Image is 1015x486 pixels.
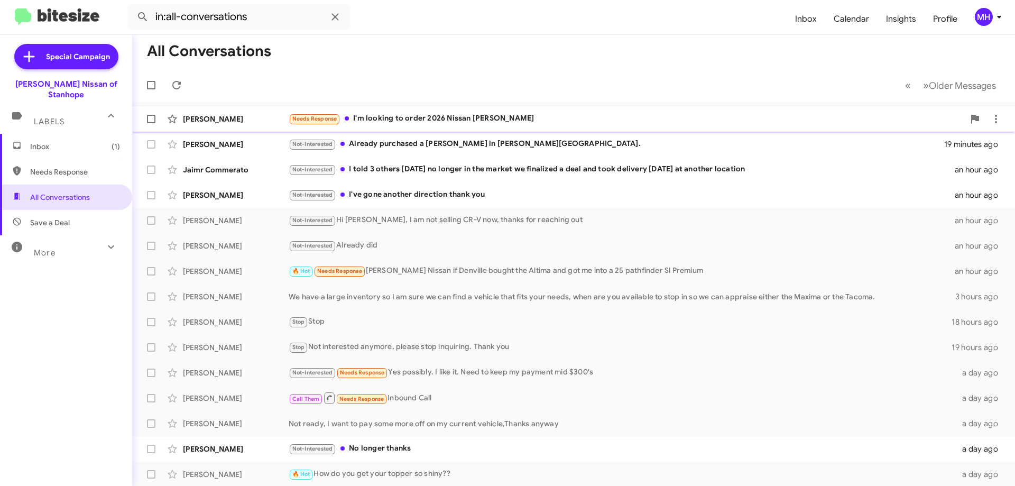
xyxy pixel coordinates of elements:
[289,468,956,480] div: How do you get your topper so shiny??
[292,471,310,478] span: 🔥 Hot
[183,266,289,277] div: [PERSON_NAME]
[183,164,289,175] div: Jaimr Commerato
[966,8,1003,26] button: MH
[183,368,289,378] div: [PERSON_NAME]
[112,141,120,152] span: (1)
[289,214,955,226] div: Hi [PERSON_NAME], I am not selling CR-V now, thanks for reaching out
[289,138,944,150] div: Already purchased a [PERSON_NAME] in [PERSON_NAME][GEOGRAPHIC_DATA].
[46,51,110,62] span: Special Campaign
[905,79,911,92] span: «
[925,4,966,34] a: Profile
[183,317,289,327] div: [PERSON_NAME]
[34,117,64,126] span: Labels
[292,445,333,452] span: Not-Interested
[317,268,362,274] span: Needs Response
[183,114,289,124] div: [PERSON_NAME]
[923,79,929,92] span: »
[183,291,289,302] div: [PERSON_NAME]
[956,418,1007,429] div: a day ago
[292,268,310,274] span: 🔥 Hot
[183,444,289,454] div: [PERSON_NAME]
[292,369,333,376] span: Not-Interested
[292,242,333,249] span: Not-Interested
[292,318,305,325] span: Stop
[292,191,333,198] span: Not-Interested
[955,291,1007,302] div: 3 hours ago
[955,190,1007,200] div: an hour ago
[929,80,996,91] span: Older Messages
[955,215,1007,226] div: an hour ago
[289,443,956,455] div: No longer thanks
[34,248,56,258] span: More
[292,217,333,224] span: Not-Interested
[289,418,956,429] div: Not ready, I want to pay some more off on my current vehicle,Thanks anyway
[340,369,385,376] span: Needs Response
[292,166,333,173] span: Not-Interested
[339,396,384,402] span: Needs Response
[30,167,120,177] span: Needs Response
[292,115,337,122] span: Needs Response
[289,240,955,252] div: Already did
[975,8,993,26] div: MH
[183,393,289,404] div: [PERSON_NAME]
[292,396,320,402] span: Call Them
[952,342,1007,353] div: 19 hours ago
[183,342,289,353] div: [PERSON_NAME]
[878,4,925,34] a: Insights
[289,391,956,405] div: Inbound Call
[183,190,289,200] div: [PERSON_NAME]
[955,164,1007,175] div: an hour ago
[14,44,118,69] a: Special Campaign
[899,75,1002,96] nav: Page navigation example
[825,4,878,34] a: Calendar
[289,341,952,353] div: Not interested anymore, please stop inquiring. Thank you
[30,217,70,228] span: Save a Deal
[289,163,955,176] div: I told 3 others [DATE] no longer in the market we finalized a deal and took delivery [DATE] at an...
[955,266,1007,277] div: an hour ago
[956,368,1007,378] div: a day ago
[183,215,289,226] div: [PERSON_NAME]
[952,317,1007,327] div: 18 hours ago
[30,192,90,203] span: All Conversations
[787,4,825,34] a: Inbox
[289,113,964,125] div: I'm looking to order 2026 Nissan [PERSON_NAME]
[956,444,1007,454] div: a day ago
[899,75,917,96] button: Previous
[289,189,955,201] div: I've gone another direction thank you
[30,141,120,152] span: Inbox
[956,469,1007,480] div: a day ago
[917,75,1002,96] button: Next
[292,344,305,351] span: Stop
[955,241,1007,251] div: an hour ago
[183,418,289,429] div: [PERSON_NAME]
[147,43,271,60] h1: All Conversations
[289,291,955,302] div: We have a large inventory so I am sure we can find a vehicle that fits your needs, when are you a...
[183,469,289,480] div: [PERSON_NAME]
[183,241,289,251] div: [PERSON_NAME]
[128,4,350,30] input: Search
[289,366,956,379] div: Yes possibly. I like it. Need to keep my payment mid $300's
[183,139,289,150] div: [PERSON_NAME]
[289,265,955,277] div: [PERSON_NAME] Nissan if Denville bought the Altima and got me into a 25 pathfinder Sl Premium
[289,316,952,328] div: Stop
[292,141,333,148] span: Not-Interested
[944,139,1007,150] div: 19 minutes ago
[956,393,1007,404] div: a day ago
